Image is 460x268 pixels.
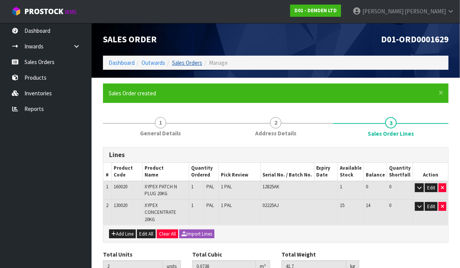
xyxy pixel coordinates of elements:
span: XYPEX PATCH N PLUG 20KG [145,183,177,197]
label: Total Cubic [192,250,222,258]
span: 1 PAL [221,183,232,190]
span: 15 [340,202,344,209]
button: Edit [425,202,437,211]
span: Address Details [255,129,296,137]
span: 130020 [114,202,127,209]
th: Serial No. / Batch No. [261,163,314,181]
span: PAL [206,183,214,190]
span: [PERSON_NAME] [362,8,404,15]
label: Total Units [103,250,132,258]
span: 0 [366,183,368,190]
span: 1 [191,202,193,209]
th: Product Code [111,163,142,181]
th: Expiry Date [314,163,338,181]
h3: Lines [109,151,442,159]
button: Add Line [109,229,136,239]
span: 0 [389,183,391,190]
img: cube-alt.png [11,6,21,16]
span: ProStock [24,6,63,16]
th: Pick Review [219,163,261,181]
span: 1 [191,183,193,190]
a: Dashboard [109,59,135,66]
th: Action [413,163,448,181]
span: 3 [385,117,397,128]
span: PAL [206,202,214,209]
span: General Details [140,129,181,137]
span: 2 [106,202,108,209]
button: Edit All [137,229,156,239]
span: 1 PAL [221,202,232,209]
span: 1 [155,117,166,128]
strong: D01 - DEMDEN LTD [294,7,337,14]
button: Import Lines [179,229,214,239]
label: Total Weight [281,250,316,258]
th: Quantity Ordered [189,163,219,181]
span: 1 [106,183,108,190]
a: Outwards [142,59,165,66]
small: WMS [65,8,77,16]
button: Clear All [157,229,178,239]
th: Quantity Shortfall [387,163,413,181]
span: 12825AK [263,183,280,190]
th: Balance [363,163,387,181]
a: Sales Orders [172,59,202,66]
span: 1 [340,183,342,190]
span: XYPEX CONCENTRATE 20KG [145,202,176,223]
th: Available Stock [338,163,363,181]
th: Product Name [142,163,189,181]
span: [PERSON_NAME] [405,8,446,15]
span: 160020 [114,183,127,190]
span: Sales Order Lines [368,130,414,138]
span: 2 [270,117,281,128]
th: # [103,163,111,181]
span: Manage [209,59,228,66]
span: D01-ORD0001629 [381,34,449,45]
span: Sales Order [103,34,157,45]
span: 14 [366,202,370,209]
span: 02225AJ [263,202,279,209]
span: Sales Order created [109,90,156,97]
span: 0 [389,202,391,209]
button: Edit [425,183,437,193]
span: × [439,87,443,98]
